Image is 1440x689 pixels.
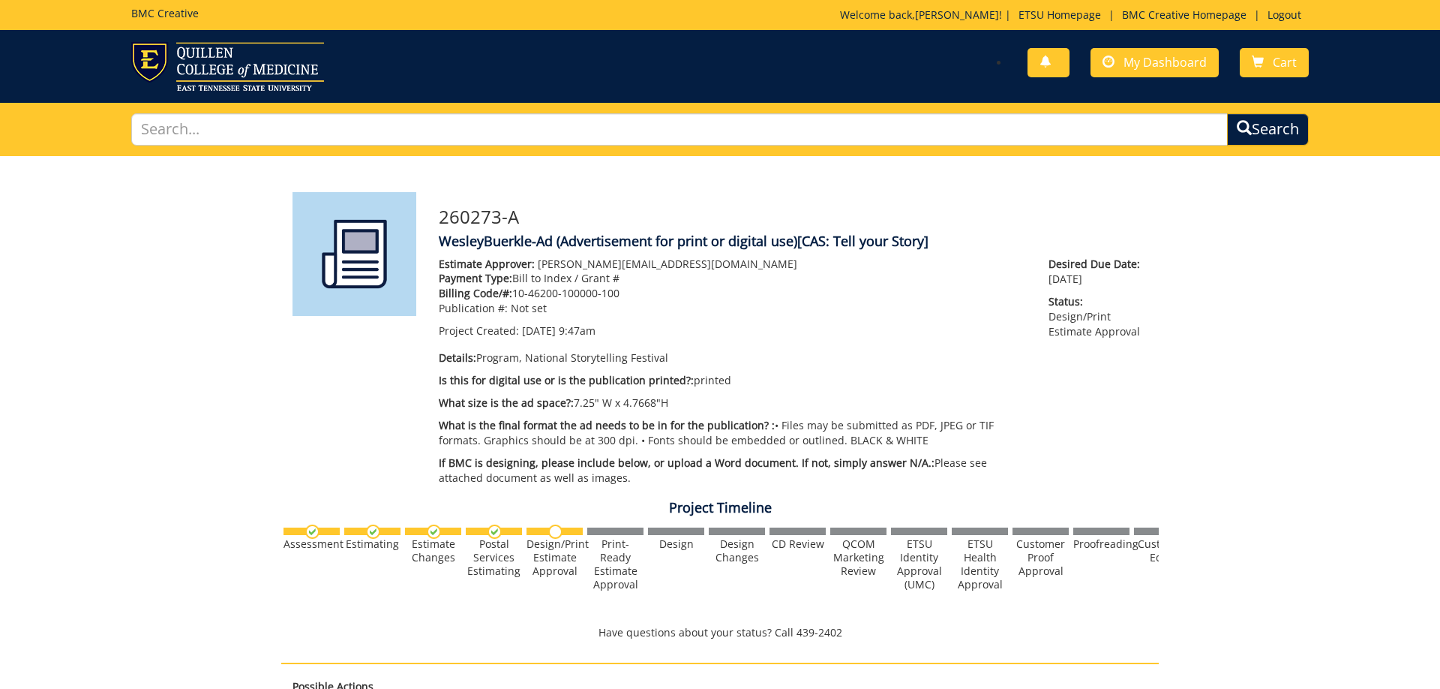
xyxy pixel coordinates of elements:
[366,525,380,539] img: checkmark
[487,525,502,539] img: checkmark
[281,501,1159,516] h4: Project Timeline
[1048,294,1147,339] p: Design/Print Estimate Approval
[840,8,1309,23] p: Welcome back, ! | | |
[439,418,775,432] span: What is the final format the ad needs to be in for the publication? :
[439,286,1026,301] p: 10-46200-100000-100
[305,525,319,539] img: checkmark
[439,351,476,365] span: Details:
[830,537,886,578] div: QCOM Marketing Review
[439,351,1026,366] p: Program, National Storytelling Festival
[548,525,562,539] img: no
[439,207,1147,227] h3: 260273-A
[1260,8,1309,22] a: Logout
[427,525,441,539] img: checkmark
[131,42,324,91] img: ETSU logo
[439,271,1026,286] p: Bill to Index / Grant #
[797,232,928,250] span: [CAS: Tell your Story]
[439,257,1026,272] p: [PERSON_NAME][EMAIL_ADDRESS][DOMAIN_NAME]
[131,113,1228,146] input: Search...
[439,301,508,315] span: Publication #:
[439,271,512,285] span: Payment Type:
[439,234,1147,249] h4: WesleyBuerkle-Ad (Advertisement for print or digital use)
[283,537,340,551] div: Assessment
[439,456,934,470] span: If BMC is designing, please include below, or upload a Word document. If not, simply answer N/A.:
[439,418,1026,448] p: • Files may be submitted as PDF, JPEG or TIF formats. Graphics should be at 300 dpi. • Fonts shou...
[439,396,574,410] span: What size is the ad space?:
[511,301,547,315] span: Not set
[344,537,400,551] div: Estimating
[1073,537,1129,551] div: Proofreading
[1048,257,1147,272] span: Desired Due Date:
[439,456,1026,486] p: Please see attached document as well as images.
[587,537,643,591] div: Print-Ready Estimate Approval
[526,537,583,578] div: Design/Print Estimate Approval
[1011,8,1108,22] a: ETSU Homepage
[709,537,765,564] div: Design Changes
[1090,48,1219,77] a: My Dashboard
[405,537,461,564] div: Estimate Changes
[292,192,416,316] img: Product featured image
[648,537,704,551] div: Design
[891,537,947,591] div: ETSU Identity Approval (UMC)
[1048,294,1147,309] span: Status:
[522,323,595,338] span: [DATE] 9:47am
[439,286,512,300] span: Billing Code/#:
[466,537,522,578] div: Postal Services Estimating
[439,323,519,338] span: Project Created:
[1114,8,1254,22] a: BMC Creative Homepage
[1123,54,1207,71] span: My Dashboard
[1273,54,1297,71] span: Cart
[952,537,1008,591] div: ETSU Health Identity Approval
[1240,48,1309,77] a: Cart
[1012,537,1069,578] div: Customer Proof Approval
[131,8,199,19] h5: BMC Creative
[439,373,694,387] span: Is this for digital use or is the publication printed?:
[439,257,535,271] span: Estimate Approver:
[1134,537,1190,564] div: Customer Edits
[439,396,1026,411] p: 7.25" W x 4.7668"H
[439,373,1026,388] p: printed
[1048,257,1147,287] p: [DATE]
[281,625,1159,640] p: Have questions about your status? Call 439-2402
[769,537,826,551] div: CD Review
[1227,113,1309,146] button: Search
[915,8,999,22] a: [PERSON_NAME]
